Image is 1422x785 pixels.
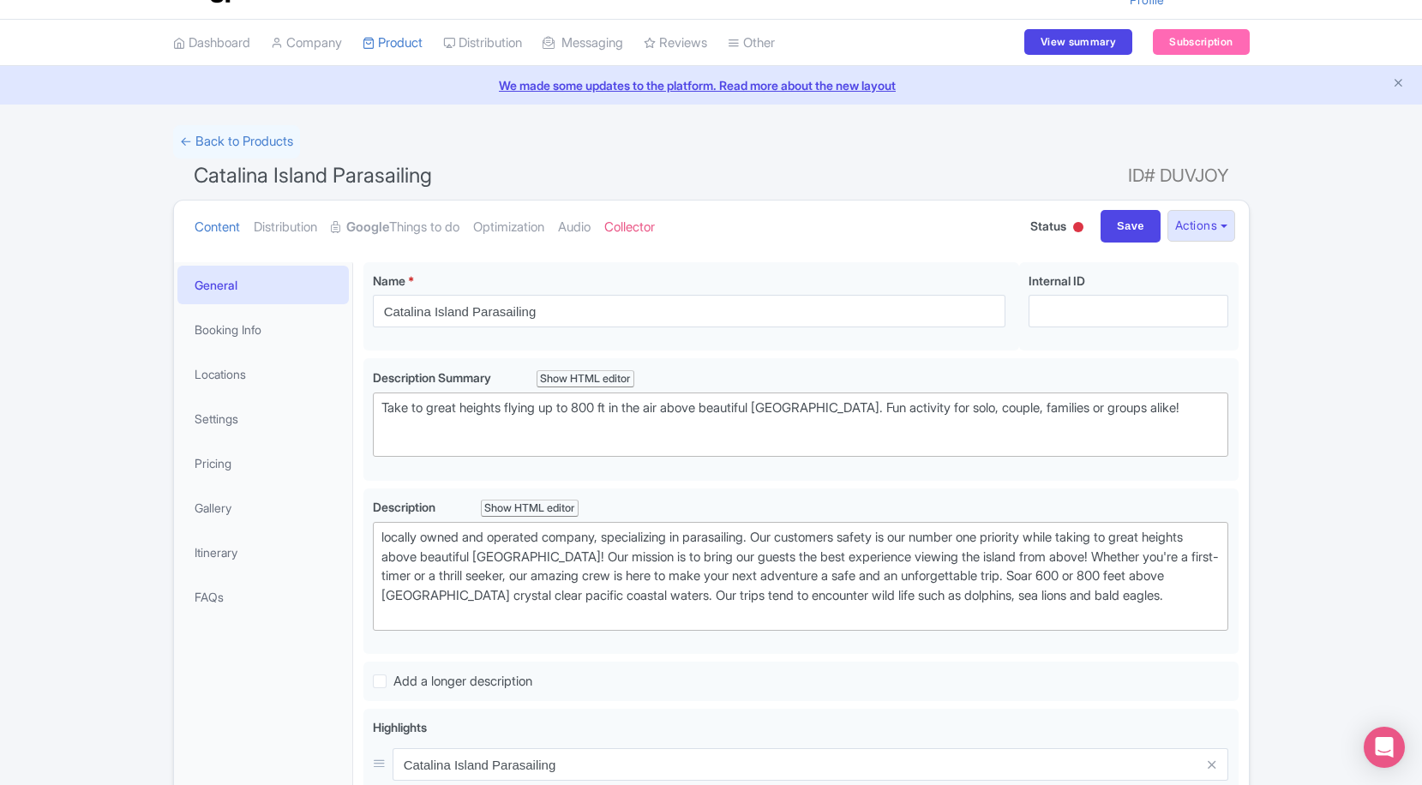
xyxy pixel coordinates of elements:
a: Locations [177,355,349,393]
a: Distribution [254,201,317,255]
a: Subscription [1153,29,1249,55]
span: Name [373,273,405,288]
a: Settings [177,399,349,438]
div: Show HTML editor [537,370,635,388]
div: locally owned and operated company, specializing in parasailing. Our customers safety is our numb... [381,528,1221,625]
span: Catalina Island Parasailing [194,163,432,188]
span: ID# DUVJOY [1128,159,1229,193]
span: Status [1030,217,1066,235]
a: Messaging [543,20,623,67]
a: General [177,266,349,304]
a: Distribution [443,20,522,67]
a: Optimization [473,201,544,255]
a: Gallery [177,488,349,527]
span: Internal ID [1029,273,1085,288]
span: Add a longer description [393,673,532,689]
a: Itinerary [177,533,349,572]
span: Description Summary [373,370,494,385]
div: Show HTML editor [481,500,579,518]
a: Collector [604,201,655,255]
a: ← Back to Products [173,125,300,159]
strong: Google [346,218,389,237]
input: Save [1101,210,1161,243]
a: Company [271,20,342,67]
a: View summary [1024,29,1132,55]
a: Audio [558,201,591,255]
div: Open Intercom Messenger [1364,727,1405,768]
a: Other [728,20,775,67]
a: Pricing [177,444,349,482]
button: Close announcement [1392,75,1405,94]
a: We made some updates to the platform. Read more about the new layout [10,76,1412,94]
a: FAQs [177,578,349,616]
span: Description [373,500,438,514]
div: Inactive [1070,215,1087,242]
a: Booking Info [177,310,349,349]
a: Product [363,20,423,67]
span: Highlights [373,720,427,734]
div: Take to great heights flying up to 800 ft in the air above beautiful [GEOGRAPHIC_DATA]. Fun activ... [381,398,1221,437]
button: Actions [1167,210,1235,242]
a: Dashboard [173,20,250,67]
a: GoogleThings to do [331,201,459,255]
a: Reviews [644,20,707,67]
a: Content [195,201,240,255]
